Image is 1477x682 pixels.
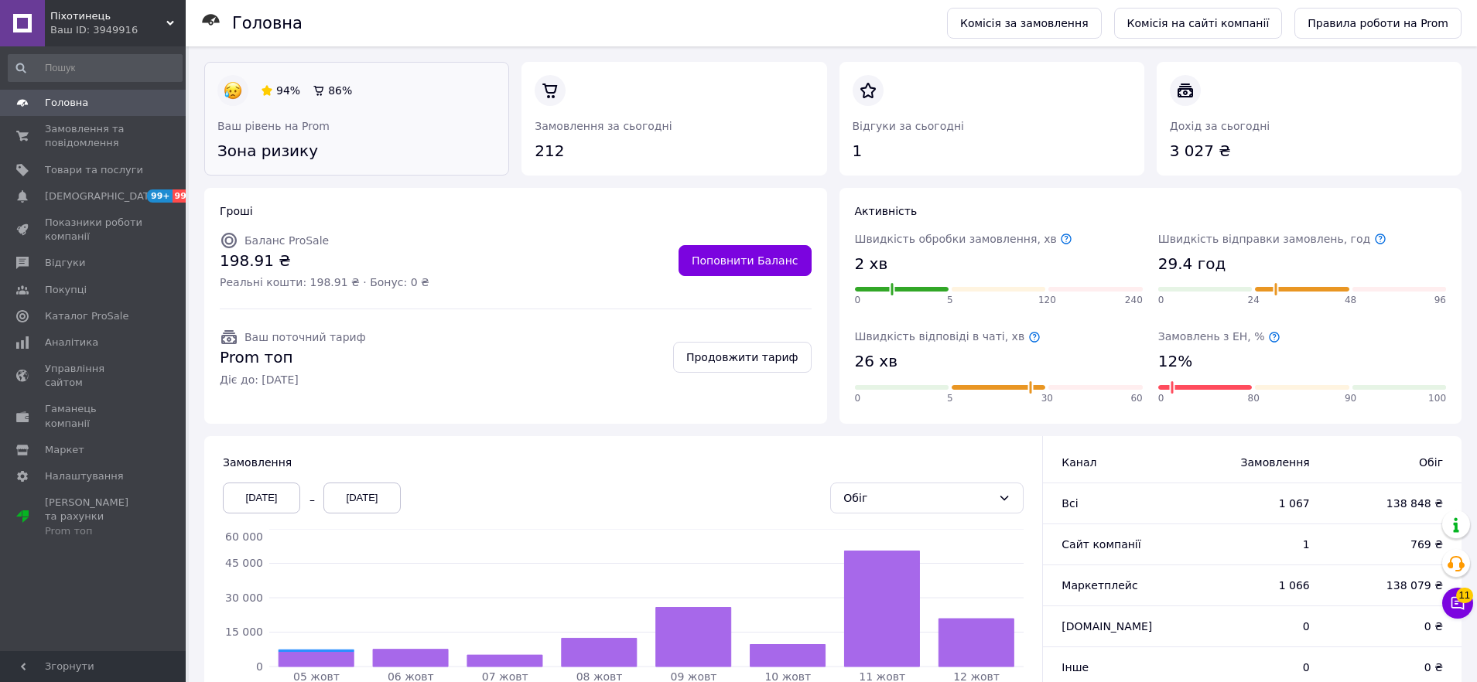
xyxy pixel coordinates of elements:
span: Канал [1062,456,1096,469]
span: 1 066 [1202,578,1310,593]
span: 769 ₴ [1341,537,1443,552]
span: Покупці [45,283,87,297]
span: 99+ [173,189,198,203]
span: 0 [1202,619,1310,634]
span: 0 [1202,660,1310,675]
span: 26 хв [855,350,897,373]
span: Сайт компанії [1062,538,1140,551]
span: Управління сайтом [45,362,143,390]
span: 1 [1202,537,1310,552]
span: Обіг [1341,455,1443,470]
span: Діє до: [DATE] [220,372,366,387]
span: 1 067 [1202,496,1310,511]
button: Чат з покупцем11 [1442,588,1473,619]
span: 96 [1434,294,1446,307]
a: Комісія на сайті компанії [1114,8,1283,39]
span: 80 [1248,392,1260,405]
span: 0 [1158,294,1164,307]
span: Активність [855,205,918,217]
span: [PERSON_NAME] та рахунки [45,496,143,538]
span: 0 ₴ [1341,660,1443,675]
span: Каталог ProSale [45,309,128,323]
span: 2 хв [855,253,888,275]
span: Замовлення та повідомлення [45,122,143,150]
a: Продовжити тариф [673,342,812,373]
span: Prom топ [220,346,366,369]
div: Ваш ID: 3949916 [50,23,186,37]
span: Головна [45,96,88,110]
span: Піхотинець [50,9,166,23]
span: Гроші [220,205,253,217]
span: 5 [947,294,953,307]
div: Обіг [843,489,992,506]
span: Налаштування [45,469,124,483]
span: 12% [1158,350,1192,373]
span: 120 [1038,294,1056,307]
span: 138 079 ₴ [1341,578,1443,593]
tspan: 0 [256,660,263,673]
span: Замовлення [223,456,292,469]
span: Реальні кошти: 198.91 ₴ · Бонус: 0 ₴ [220,275,429,290]
span: Маркет [45,443,84,457]
input: Пошук [8,54,183,82]
span: 198.91 ₴ [220,250,429,272]
span: Баланс ProSale [244,234,329,247]
span: 90 [1345,392,1356,405]
span: 29.4 год [1158,253,1226,275]
span: 100 [1428,392,1446,405]
span: 5 [947,392,953,405]
span: [DOMAIN_NAME] [1062,620,1152,633]
span: 94% [276,84,300,97]
span: 0 [855,294,861,307]
span: Інше [1062,661,1089,673]
span: Аналітика [45,336,98,350]
div: Prom топ [45,524,143,538]
span: 30 [1041,392,1053,405]
span: [DEMOGRAPHIC_DATA] [45,189,159,203]
span: 86% [328,84,352,97]
span: 0 ₴ [1341,619,1443,634]
span: 99+ [147,189,173,203]
span: Показники роботи компанії [45,216,143,244]
span: 240 [1125,294,1143,307]
div: [DATE] [223,483,300,513]
div: [DATE] [323,483,401,513]
span: 11 [1456,588,1473,603]
span: Гаманець компанії [45,402,143,430]
span: Маркетплейс [1062,579,1137,592]
span: 0 [1158,392,1164,405]
span: Замовлення [1202,455,1310,470]
span: Товари та послуги [45,163,143,177]
span: Ваш поточний тариф [244,331,366,343]
a: Поповнити Баланс [679,245,812,276]
span: 24 [1248,294,1260,307]
h1: Головна [232,14,303,32]
span: Швидкість обробки замовлення, хв [855,233,1073,245]
span: 138 848 ₴ [1341,496,1443,511]
tspan: 60 000 [225,530,263,543]
span: 60 [1130,392,1142,405]
span: Відгуки [45,256,85,270]
tspan: 15 000 [225,626,263,638]
tspan: 45 000 [225,557,263,569]
span: Швидкість відповіді в чаті, хв [855,330,1041,343]
a: Комісія за замовлення [947,8,1102,39]
tspan: 30 000 [225,592,263,604]
span: Швидкість відправки замовлень, год [1158,233,1386,245]
span: 0 [855,392,861,405]
span: Всi [1062,497,1078,510]
span: 48 [1345,294,1356,307]
span: Замовлень з ЕН, % [1158,330,1280,343]
a: Правила роботи на Prom [1294,8,1462,39]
